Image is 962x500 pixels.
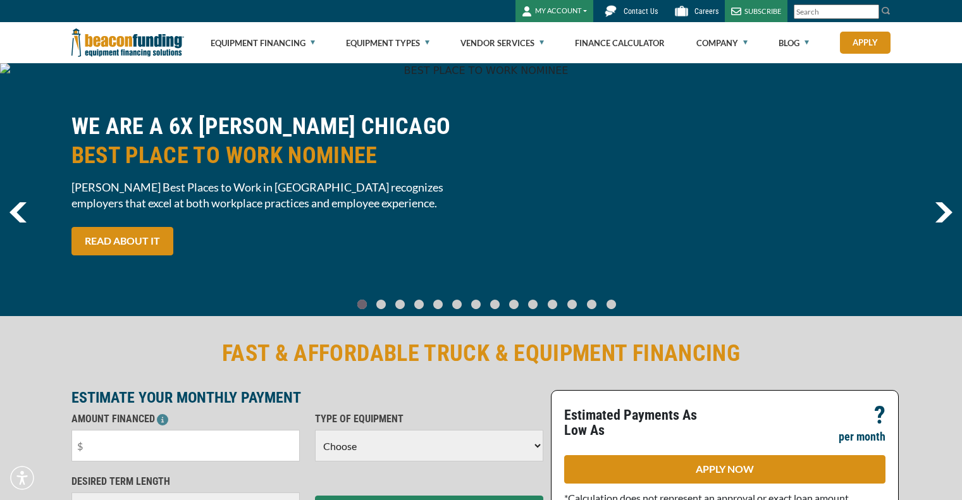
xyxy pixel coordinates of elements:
a: Go To Slide 3 [412,299,427,310]
a: next [935,202,953,223]
a: Go To Slide 12 [584,299,600,310]
a: Go To Slide 1 [374,299,389,310]
a: Go To Slide 0 [355,299,370,310]
a: Apply [840,32,891,54]
input: Search [794,4,879,19]
a: Go To Slide 5 [450,299,465,310]
a: Vendor Services [460,23,544,63]
a: READ ABOUT IT [71,227,173,255]
h2: WE ARE A 6X [PERSON_NAME] CHICAGO [71,112,474,170]
a: Go To Slide 7 [488,299,503,310]
input: $ [71,430,300,461]
a: Blog [779,23,809,63]
h2: FAST & AFFORDABLE TRUCK & EQUIPMENT FINANCING [71,339,891,368]
a: previous [9,202,27,223]
a: Go To Slide 11 [564,299,580,310]
p: DESIRED TERM LENGTH [71,474,300,489]
a: Equipment Financing [211,23,315,63]
a: Go To Slide 4 [431,299,446,310]
span: [PERSON_NAME] Best Places to Work in [GEOGRAPHIC_DATA] recognizes employers that excel at both wo... [71,180,474,211]
a: Go To Slide 2 [393,299,408,310]
a: Go To Slide 10 [545,299,560,310]
a: Go To Slide 6 [469,299,484,310]
p: ? [874,408,885,423]
a: Go To Slide 13 [603,299,619,310]
span: Careers [694,7,718,16]
a: APPLY NOW [564,455,885,484]
span: Contact Us [624,7,658,16]
img: Right Navigator [935,202,953,223]
a: Finance Calculator [575,23,665,63]
p: Estimated Payments As Low As [564,408,717,438]
a: Go To Slide 8 [507,299,522,310]
p: ESTIMATE YOUR MONTHLY PAYMENT [71,390,543,405]
p: AMOUNT FINANCED [71,412,300,427]
img: Search [881,6,891,16]
p: TYPE OF EQUIPMENT [315,412,543,427]
p: per month [839,429,885,444]
span: BEST PLACE TO WORK NOMINEE [71,141,474,170]
a: Go To Slide 9 [526,299,541,310]
img: Left Navigator [9,202,27,223]
a: Company [696,23,748,63]
a: Equipment Types [346,23,429,63]
a: Clear search text [866,7,876,17]
img: Beacon Funding Corporation logo [71,22,184,63]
